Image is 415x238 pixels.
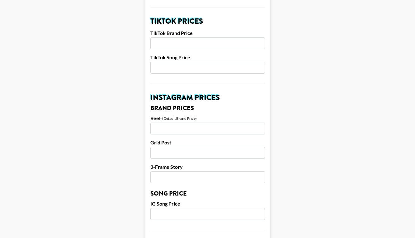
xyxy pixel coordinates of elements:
[150,115,160,121] label: Reel
[150,191,265,197] h3: Song Price
[150,94,265,101] h2: Instagram Prices
[150,17,265,25] h2: TikTok Prices
[150,201,265,207] label: IG Song Price
[150,54,265,61] label: TikTok Song Price
[150,164,265,170] label: 3-Frame Story
[160,116,197,121] div: - (Default Brand Price)
[150,139,265,146] label: Grid Post
[150,30,265,36] label: TikTok Brand Price
[150,105,265,111] h3: Brand Prices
